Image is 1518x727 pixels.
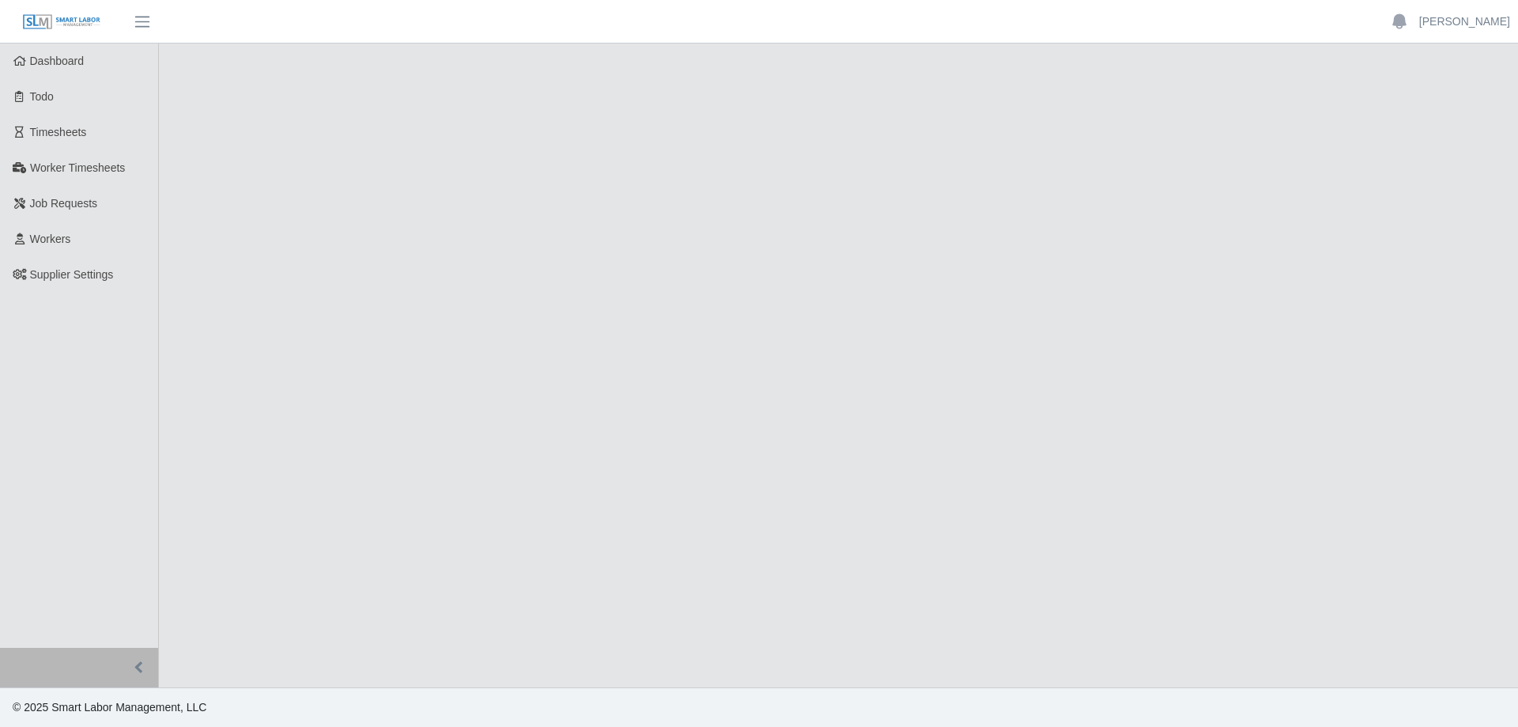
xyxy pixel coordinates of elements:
[30,268,114,281] span: Supplier Settings
[30,161,125,174] span: Worker Timesheets
[1419,13,1510,30] a: [PERSON_NAME]
[30,126,87,138] span: Timesheets
[30,90,54,103] span: Todo
[30,55,85,67] span: Dashboard
[13,701,206,714] span: © 2025 Smart Labor Management, LLC
[30,233,71,245] span: Workers
[22,13,101,31] img: SLM Logo
[30,197,98,210] span: Job Requests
